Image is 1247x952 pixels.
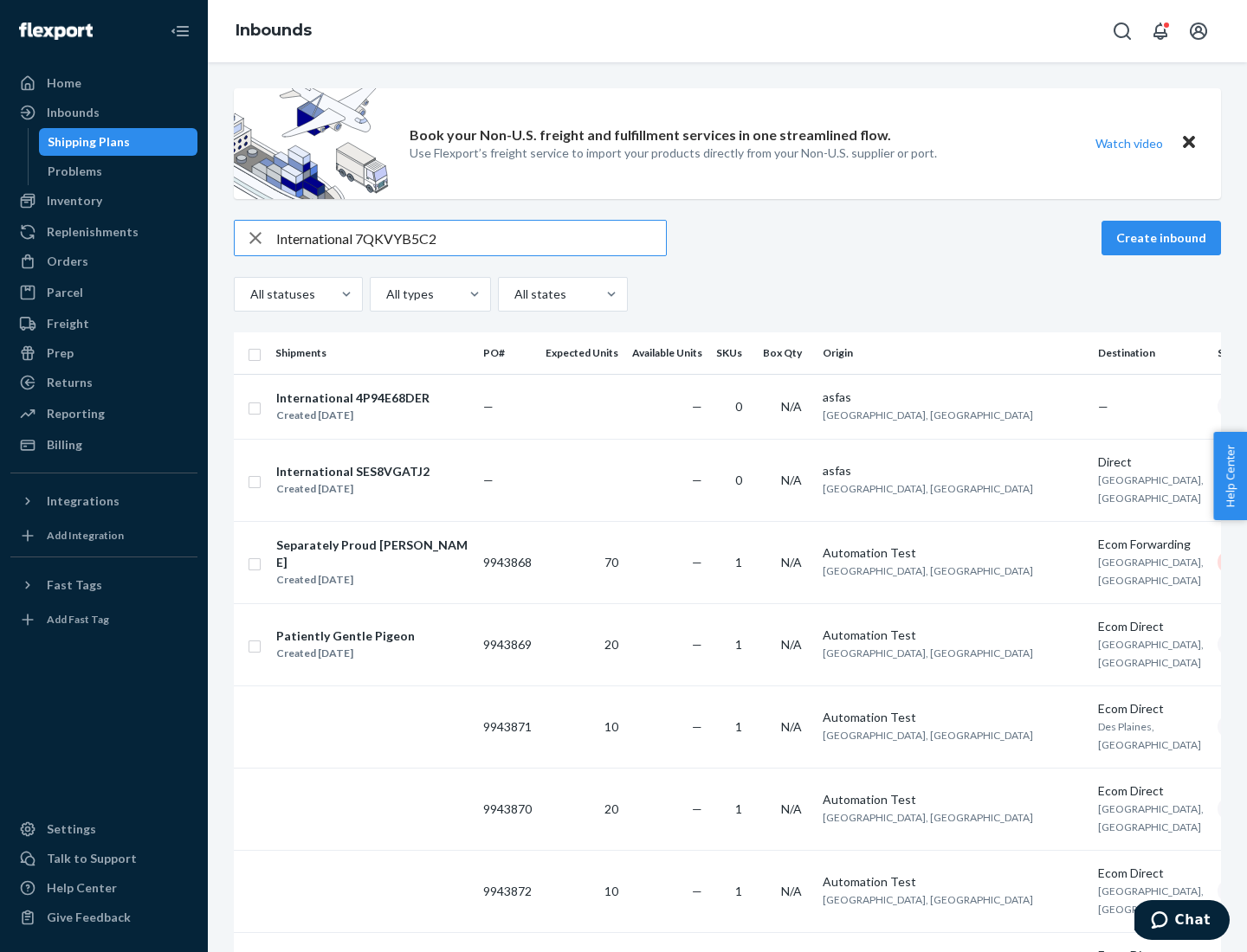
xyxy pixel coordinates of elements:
[47,820,96,838] div: Settings
[1102,221,1221,255] button: Create inbound
[692,399,702,414] span: —
[47,436,82,453] div: Billing
[276,463,430,480] div: International SES8VGATJ2
[10,248,197,275] a: Orders
[10,279,197,306] a: Parcel
[10,571,197,599] button: Fast Tags
[47,528,124,543] div: Add Integration
[39,158,198,185] a: Problems
[604,637,618,652] span: 20
[823,462,1084,479] div: asfas
[1098,399,1108,414] span: —
[823,564,1033,577] span: [GEOGRAPHIC_DATA], [GEOGRAPHIC_DATA]
[10,431,197,459] a: Billing
[781,801,802,816] span: N/A
[823,408,1033,421] span: [GEOGRAPHIC_DATA], [GEOGRAPHIC_DATA]
[1098,556,1204,587] span: [GEOGRAPHIC_DATA], [GEOGRAPHIC_DATA]
[47,405,105,422] div: Reporting
[276,389,430,407] div: International 4P94E68DER
[823,811,1033,824] span: [GEOGRAPHIC_DATA], [GEOGRAPHIC_DATA]
[476,332,539,374] th: PO#
[1105,14,1140,48] button: Open Search Box
[604,555,618,569] span: 70
[735,555,742,569] span: 1
[268,332,476,374] th: Shipments
[781,399,802,414] span: N/A
[276,571,468,589] div: Created [DATE]
[476,685,539,768] td: 9943871
[48,133,130,151] div: Shipping Plans
[476,603,539,685] td: 9943869
[410,145,937,162] p: Use Flexport’s freight service to import your products directly from your Non-U.S. supplier or port.
[1098,782,1204,800] div: Ecom Direct
[1091,332,1211,374] th: Destination
[10,845,197,872] button: Talk to Support
[1098,700,1204,717] div: Ecom Direct
[10,606,197,634] a: Add Fast Tag
[10,69,197,97] a: Home
[10,400,197,428] a: Reporting
[1098,720,1201,751] span: Des Plaines, [GEOGRAPHIC_DATA]
[1134,900,1230,943] iframe: Opens a widget where you can chat to one of our agents
[823,709,1084,726] div: Automation Test
[823,873,1084,891] div: Automation Test
[476,768,539,850] td: 9943870
[410,125,891,145] p: Book your Non-U.S. freight and fulfillment services in one streamlined flow.
[483,399,494,414] span: —
[19,23,93,40] img: Flexport logo
[1084,131,1174,156] button: Watch video
[1178,131,1200,156] button: Close
[823,482,1033,495] span: [GEOGRAPHIC_DATA], [GEOGRAPHIC_DATA]
[48,163,102,180] div: Problems
[163,14,197,48] button: Close Navigation
[604,719,618,734] span: 10
[476,521,539,603] td: 9943868
[276,480,430,498] div: Created [DATE]
[735,801,742,816] span: 1
[539,332,625,374] th: Expected Units
[735,637,742,652] span: 1
[276,407,430,424] div: Created [DATE]
[1181,14,1216,48] button: Open account menu
[1098,865,1204,882] div: Ecom Direct
[47,74,81,92] div: Home
[692,884,702,898] span: —
[236,21,312,40] a: Inbounds
[692,555,702,569] span: —
[10,369,197,396] a: Returns
[735,473,742,487] span: 0
[823,791,1084,808] div: Automation Test
[276,645,415,662] div: Created [DATE]
[1143,14,1178,48] button: Open notifications
[10,904,197,931] button: Give Feedback
[756,332,816,374] th: Box Qty
[823,627,1084,644] div: Automation Test
[692,719,702,734] span: —
[47,576,102,594] div: Fast Tags
[47,192,102,209] div: Inventory
[10,218,197,246] a: Replenishments
[10,99,197,126] a: Inbounds
[39,128,198,156] a: Shipping Plans
[823,893,1033,906] span: [GEOGRAPHIC_DATA], [GEOGRAPHIC_DATA]
[10,339,197,367] a: Prep
[47,374,93,391] div: Returns
[1098,802,1204,833] span: [GEOGRAPHIC_DATA], [GEOGRAPHIC_DATA]
[1213,432,1247,520] button: Help Center
[1098,618,1204,635] div: Ecom Direct
[781,555,802,569] span: N/A
[1098,638,1204,669] span: [GEOGRAPHIC_DATA], [GEOGRAPHIC_DATA]
[47,104,100,121] div: Inbounds
[476,850,539,932] td: 9943872
[1098,473,1204,505] span: [GEOGRAPHIC_DATA], [GEOGRAPHIC_DATA]
[781,884,802,898] span: N/A
[823,646,1033,659] span: [GEOGRAPHIC_DATA], [GEOGRAPHIC_DATA]
[1098,884,1204,916] span: [GEOGRAPHIC_DATA], [GEOGRAPHIC_DATA]
[692,473,702,487] span: —
[276,221,666,255] input: Search inbounds by name, destination, msku...
[47,344,74,362] div: Prep
[249,286,250,303] input: All statuses
[625,332,709,374] th: Available Units
[47,909,131,926] div: Give Feedback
